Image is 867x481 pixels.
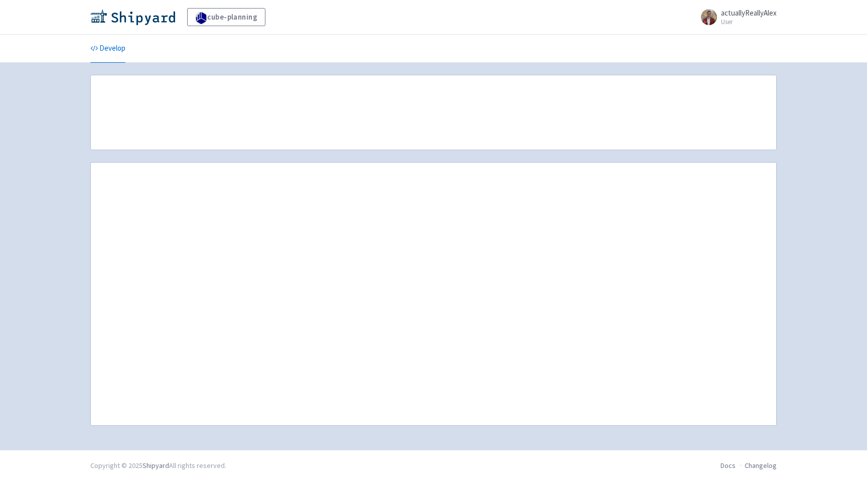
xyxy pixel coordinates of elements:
[187,8,265,26] a: cube-planning
[90,460,226,471] div: Copyright © 2025 All rights reserved.
[721,19,777,25] small: User
[142,461,169,470] a: Shipyard
[90,35,125,63] a: Develop
[721,8,777,18] span: actuallyReallyAlex
[90,9,175,25] img: Shipyard logo
[695,9,777,25] a: actuallyReallyAlex User
[745,461,777,470] a: Changelog
[720,461,736,470] a: Docs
